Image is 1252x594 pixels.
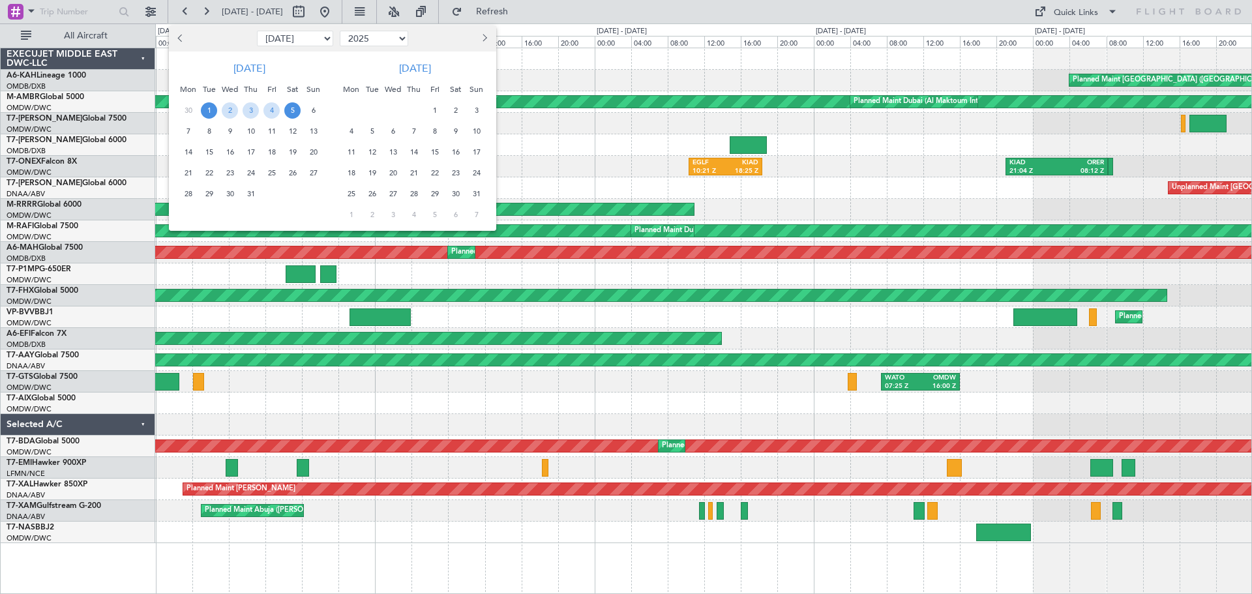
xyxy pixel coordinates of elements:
span: 17 [243,144,259,160]
div: 7-8-2025 [404,121,425,141]
span: 10 [468,123,484,140]
span: 7 [406,123,422,140]
span: 25 [263,165,280,181]
span: 21 [406,165,422,181]
span: 22 [201,165,217,181]
div: 7-7-2025 [178,121,199,141]
span: 21 [180,165,196,181]
div: 30-6-2025 [178,100,199,121]
div: 15-8-2025 [425,141,445,162]
div: Wed [220,79,241,100]
span: 29 [426,186,443,202]
div: 3-9-2025 [383,204,404,225]
div: 31-7-2025 [241,183,261,204]
div: 2-9-2025 [362,204,383,225]
span: 24 [468,165,484,181]
div: 30-7-2025 [220,183,241,204]
span: 19 [284,144,301,160]
span: 1 [201,102,217,119]
div: Sun [466,79,487,100]
div: 8-8-2025 [425,121,445,141]
div: 31-8-2025 [466,183,487,204]
span: 30 [447,186,464,202]
span: 23 [447,165,464,181]
div: 5-7-2025 [282,100,303,121]
div: Tue [362,79,383,100]
span: 11 [263,123,280,140]
span: 6 [447,207,464,223]
span: 1 [426,102,443,119]
div: Fri [261,79,282,100]
span: 27 [385,186,401,202]
div: 26-8-2025 [362,183,383,204]
span: 20 [385,165,401,181]
div: 19-7-2025 [282,141,303,162]
span: 26 [364,186,380,202]
div: 18-8-2025 [341,162,362,183]
div: 9-7-2025 [220,121,241,141]
div: 10-8-2025 [466,121,487,141]
span: 29 [201,186,217,202]
div: 12-8-2025 [362,141,383,162]
span: 6 [385,123,401,140]
div: Sat [282,79,303,100]
span: 31 [243,186,259,202]
span: 19 [364,165,380,181]
div: 21-7-2025 [178,162,199,183]
div: 5-8-2025 [362,121,383,141]
div: Mon [341,79,362,100]
div: 6-7-2025 [303,100,324,121]
div: 1-8-2025 [425,100,445,121]
div: 2-7-2025 [220,100,241,121]
div: 28-7-2025 [178,183,199,204]
div: 20-8-2025 [383,162,404,183]
div: 14-7-2025 [178,141,199,162]
span: 15 [426,144,443,160]
div: 5-9-2025 [425,204,445,225]
span: 13 [385,144,401,160]
div: 22-8-2025 [425,162,445,183]
div: 20-7-2025 [303,141,324,162]
span: 11 [343,144,359,160]
div: 11-7-2025 [261,121,282,141]
span: 5 [284,102,301,119]
div: 17-8-2025 [466,141,487,162]
span: 12 [284,123,301,140]
div: 8-7-2025 [199,121,220,141]
span: 7 [180,123,196,140]
span: 17 [468,144,484,160]
div: 25-7-2025 [261,162,282,183]
span: 9 [222,123,238,140]
div: 13-8-2025 [383,141,404,162]
div: 6-8-2025 [383,121,404,141]
span: 25 [343,186,359,202]
div: Thu [241,79,261,100]
div: 13-7-2025 [303,121,324,141]
span: 30 [222,186,238,202]
div: 7-9-2025 [466,204,487,225]
div: Fri [425,79,445,100]
span: 18 [343,165,359,181]
span: 10 [243,123,259,140]
span: 30 [180,102,196,119]
button: Next month [477,28,491,49]
div: 16-7-2025 [220,141,241,162]
div: 23-7-2025 [220,162,241,183]
span: 22 [426,165,443,181]
div: 18-7-2025 [261,141,282,162]
span: 15 [201,144,217,160]
div: Thu [404,79,425,100]
span: 8 [201,123,217,140]
div: 12-7-2025 [282,121,303,141]
div: 17-7-2025 [241,141,261,162]
span: 3 [468,102,484,119]
div: Wed [383,79,404,100]
div: Mon [178,79,199,100]
div: Tue [199,79,220,100]
div: 16-8-2025 [445,141,466,162]
span: 13 [305,123,321,140]
div: 9-8-2025 [445,121,466,141]
div: 27-7-2025 [303,162,324,183]
div: 29-8-2025 [425,183,445,204]
div: 11-8-2025 [341,141,362,162]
